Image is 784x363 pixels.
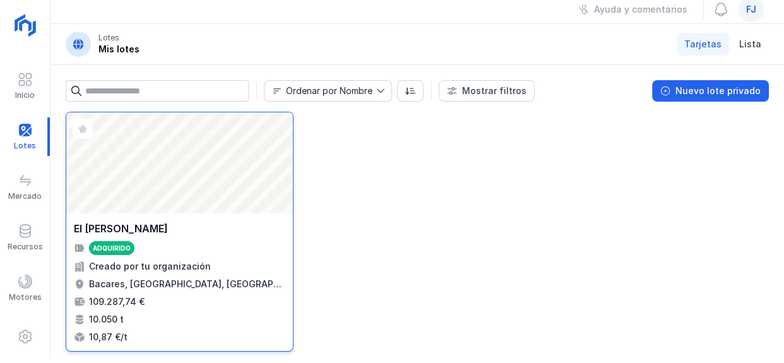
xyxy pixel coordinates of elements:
[684,38,722,51] span: Tarjetas
[98,43,140,56] div: Mis lotes
[286,86,372,95] div: Ordenar por Nombre
[732,33,769,56] a: Lista
[652,80,769,102] button: Nuevo lote privado
[89,295,145,308] div: 109.287,74 €
[89,278,285,290] div: Bacares, [GEOGRAPHIC_DATA], [GEOGRAPHIC_DATA], [GEOGRAPHIC_DATA]
[677,33,729,56] a: Tarjetas
[746,3,756,16] span: fj
[93,244,131,253] div: Adquirido
[675,85,761,97] div: Nuevo lote privado
[462,85,526,97] div: Mostrar filtros
[9,292,42,302] div: Motores
[89,260,211,273] div: Creado por tu organización
[8,242,43,252] div: Recursos
[98,33,119,43] div: Lotes
[66,112,294,352] a: El [PERSON_NAME]AdquiridoCreado por tu organizaciónBacares, [GEOGRAPHIC_DATA], [GEOGRAPHIC_DATA],...
[74,221,168,236] div: El [PERSON_NAME]
[89,313,124,326] div: 10.050 t
[594,3,687,16] div: Ayuda y comentarios
[439,80,535,102] button: Mostrar filtros
[739,38,761,51] span: Lista
[89,331,128,343] div: 10,87 €/t
[264,81,376,101] span: Nombre
[9,9,41,41] img: logoRight.svg
[8,191,42,201] div: Mercado
[15,90,35,100] div: Inicio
